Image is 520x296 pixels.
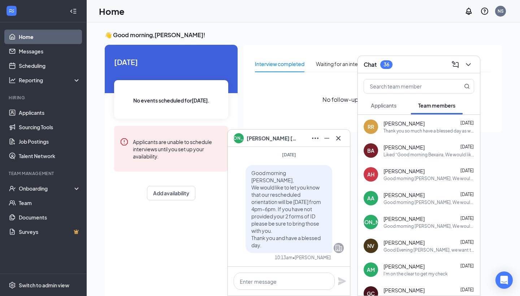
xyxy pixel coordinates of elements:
svg: Settings [9,282,16,289]
div: Applicants are unable to schedule interviews until you set up your availability. [133,138,222,160]
svg: ComposeMessage [451,60,460,69]
a: Applicants [19,105,81,120]
h1: Home [99,5,125,17]
div: AA [367,195,374,202]
div: Hiring [9,95,79,101]
svg: MagnifyingGlass [464,83,470,89]
a: Scheduling [19,58,81,73]
span: [DATE] [460,216,474,221]
span: [PERSON_NAME] [383,120,425,127]
button: Ellipses [309,132,321,144]
span: [DATE] [114,56,228,68]
span: [DATE] [460,192,474,197]
span: [PERSON_NAME] [383,287,425,294]
a: Talent Network [19,149,81,163]
div: 36 [383,61,389,68]
span: Good morning [PERSON_NAME], We would like to let you know that our rescheduled orientation will b... [251,170,321,248]
button: Cross [333,132,344,144]
div: RR [368,123,374,130]
span: [PERSON_NAME] [383,215,425,222]
div: Interview completed [255,60,304,68]
span: [PERSON_NAME] [383,191,425,199]
a: Documents [19,210,81,225]
span: [DATE] [460,239,474,245]
div: Good morning [PERSON_NAME], We would like to let you know that our rescheduled orientation will b... [383,199,474,205]
div: Waiting for an interview [316,60,370,68]
span: [DATE] [460,144,474,149]
h3: Chat [364,61,377,69]
div: Good Evening [PERSON_NAME], we want to inform you that we will be holding orientation [DATE] here... [383,247,474,253]
span: [PERSON_NAME] [383,263,425,270]
div: AH [367,171,374,178]
div: Good morning [PERSON_NAME], We would like to let you know that our rescheduled orientation will b... [383,223,474,229]
span: No follow-up needed at the moment [322,95,423,104]
svg: Plane [338,277,346,286]
span: [PERSON_NAME] [383,239,425,246]
h3: 👋 Good morning, [PERSON_NAME] ! [105,31,502,39]
svg: Ellipses [311,134,320,143]
div: NS [498,8,504,14]
div: Team Management [9,170,79,177]
span: Applicants [371,102,396,109]
div: Open Intercom Messenger [495,271,513,289]
span: • [PERSON_NAME] [292,254,331,261]
span: [PERSON_NAME] [PERSON_NAME] [247,134,297,142]
button: ComposeMessage [450,59,461,70]
svg: WorkstreamLogo [8,7,15,14]
svg: Error [120,138,129,146]
svg: Notifications [464,7,473,16]
div: 10:13am [275,254,292,261]
div: BA [367,147,374,154]
span: [DATE] [282,152,296,157]
a: Messages [19,44,81,58]
div: Good morning [PERSON_NAME], We would like to let you know that our rescheduled orientation will b... [383,175,474,182]
a: Team [19,196,81,210]
svg: ChevronDown [464,60,473,69]
svg: Analysis [9,77,16,84]
div: AM [367,266,375,273]
span: Team members [418,102,455,109]
div: Reporting [19,77,81,84]
input: Search team member [364,79,450,93]
span: [DATE] [460,263,474,269]
div: Thank you so much have a blessed day as well [383,128,474,134]
button: Add availability [147,186,195,200]
div: Onboarding [19,185,74,192]
button: ChevronDown [463,59,474,70]
a: Home [19,30,81,44]
svg: Collapse [70,8,77,15]
span: [DATE] [460,120,474,126]
span: [DATE] [460,287,474,292]
a: Sourcing Tools [19,120,81,134]
span: [PERSON_NAME] [383,167,425,175]
svg: Cross [334,134,343,143]
div: [PERSON_NAME] [350,218,392,226]
div: NV [367,242,374,249]
div: Liked “Good morning Bexaira, We would like to let you know that our rescheduled orientation will ... [383,152,474,158]
svg: Minimize [322,134,331,143]
button: Minimize [321,132,333,144]
div: I'm on the clear to get my check [383,271,448,277]
svg: QuestionInfo [480,7,489,16]
span: [PERSON_NAME] [383,144,425,151]
div: Switch to admin view [19,282,69,289]
a: SurveysCrown [19,225,81,239]
svg: UserCheck [9,185,16,192]
svg: Company [334,244,343,252]
span: No events scheduled for [DATE] . [133,96,209,104]
a: Job Postings [19,134,81,149]
span: [DATE] [460,168,474,173]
